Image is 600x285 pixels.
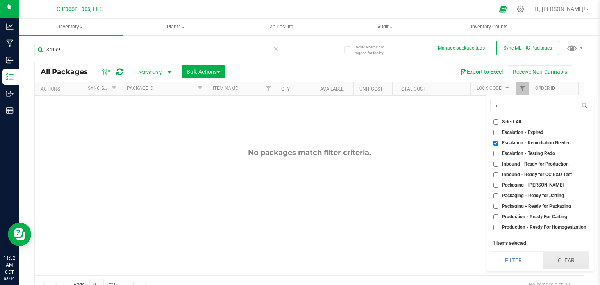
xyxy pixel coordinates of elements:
[502,172,572,177] span: Inbound - Ready for QC R&D Test
[6,23,14,30] inline-svg: Analytics
[493,225,498,230] input: Production - Ready For Homogenization
[502,204,571,208] span: Packaging - Ready for Packaging
[332,19,437,35] a: Audit
[502,214,567,219] span: Production - Ready For Carting
[398,86,425,92] a: Total Cost
[4,255,15,276] p: 11:32 AM CDT
[187,69,220,75] span: Bulk Actions
[490,252,537,269] button: Filter
[8,223,31,246] iframe: Resource center
[461,23,518,30] span: Inventory Counts
[438,45,485,52] button: Manage package tags
[493,183,498,188] input: Packaging - [PERSON_NAME]
[6,39,14,47] inline-svg: Manufacturing
[355,44,394,56] span: Include items not tagged for facility
[502,130,543,135] span: Escalation - Expired
[262,82,275,95] a: Filter
[493,141,498,146] input: Escalation - Remediation Needed
[502,162,569,166] span: Inbound - Ready for Production
[502,183,564,187] span: Packaging - [PERSON_NAME]
[491,100,580,112] input: Search
[4,276,15,281] p: 08/19
[543,252,589,269] button: Clear
[535,85,555,91] a: Order Id
[504,45,552,51] span: Sync METRC Packages
[35,148,584,157] div: No packages match filter criteria.
[257,23,304,30] span: Lab Results
[493,214,498,219] input: Production - Ready For Carting
[359,86,383,92] a: Unit Cost
[493,162,498,167] input: Inbound - Ready for Production
[502,119,521,124] span: Select All
[194,82,207,95] a: Filter
[493,240,587,246] div: 1 items selected
[333,23,437,30] span: Audit
[502,151,555,156] span: Escalation - Testing Redo
[273,44,279,54] span: Clear
[124,23,228,30] span: Plants
[437,19,542,35] a: Inventory Counts
[496,41,559,55] button: Sync METRC Packages
[493,130,498,135] input: Escalation - Expired
[508,65,572,78] button: Receive Non-Cannabis
[6,90,14,98] inline-svg: Outbound
[108,82,121,95] a: Filter
[19,23,123,30] span: Inventory
[34,44,282,55] input: Search Package ID, Item Name, SKU, Lot or Part Number...
[502,225,586,230] span: Production - Ready For Homogenization
[57,6,103,12] span: Curador Labs, LLC
[575,82,587,95] a: Filter
[123,19,228,35] a: Plants
[281,86,290,92] a: Qty
[127,85,154,91] a: Package ID
[88,85,118,91] a: Sync Status
[41,68,96,76] span: All Packages
[6,107,14,114] inline-svg: Reports
[6,56,14,64] inline-svg: Inbound
[502,193,564,198] span: Packaging - Ready for Jarring
[455,65,508,78] button: Export to Excel
[19,19,123,35] a: Inventory
[493,151,498,156] input: Escalation - Testing Redo
[477,85,511,91] a: Lock Code
[6,73,14,81] inline-svg: Inventory
[320,86,344,92] a: Available
[41,86,79,92] div: Actions
[516,5,525,13] div: Manage settings
[516,82,529,95] a: Filter
[228,19,333,35] a: Lab Results
[493,193,498,198] input: Packaging - Ready for Jarring
[534,6,585,12] span: Hi, [PERSON_NAME]!
[493,172,498,177] input: Inbound - Ready for QC R&D Test
[502,141,571,145] span: Escalation - Remediation Needed
[213,85,238,91] a: Item Name
[494,2,512,17] span: Open Ecommerce Menu
[493,119,498,125] input: Select All
[493,204,498,209] input: Packaging - Ready for Packaging
[182,65,225,78] button: Bulk Actions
